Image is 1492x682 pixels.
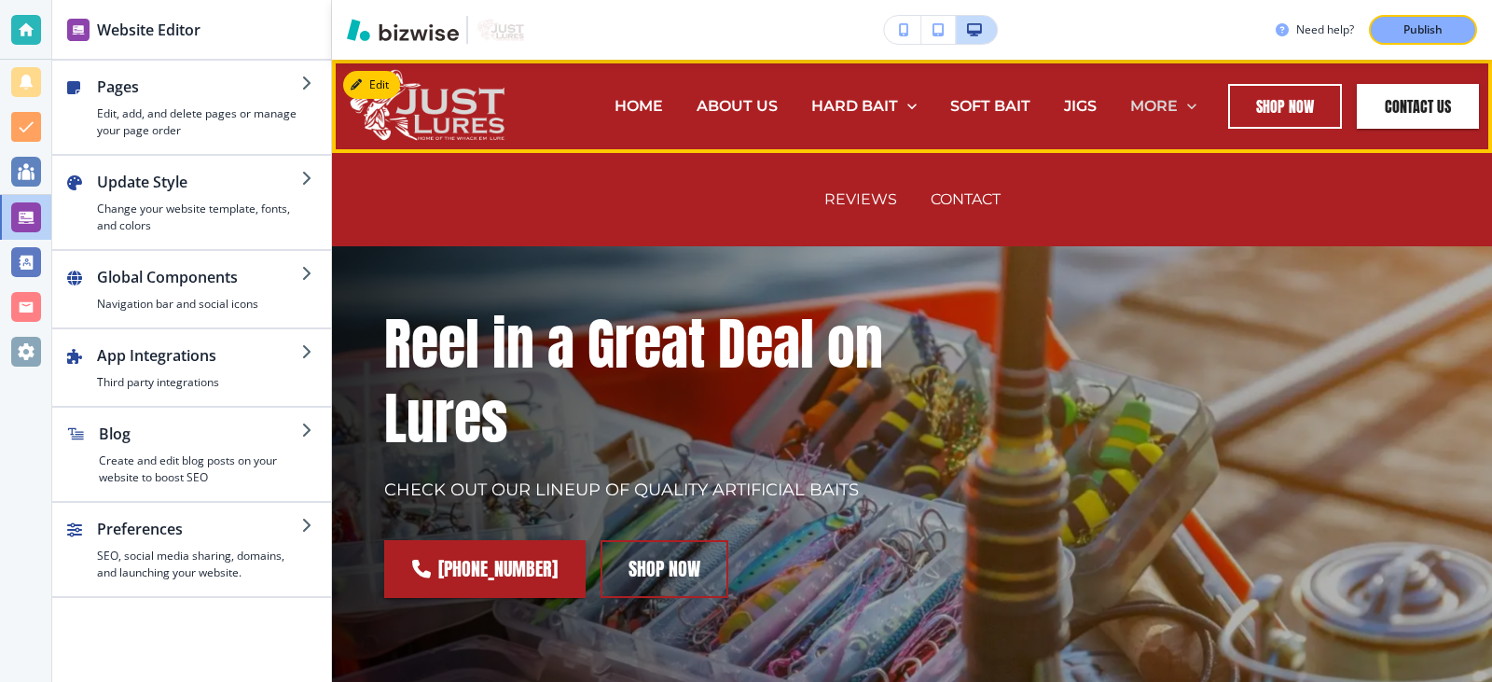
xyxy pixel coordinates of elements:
button: Global ComponentsNavigation bar and social icons [52,251,331,327]
a: SHOP NOW [601,540,728,598]
a: SHOP NOW [1228,84,1342,129]
h2: Update Style [97,171,301,193]
h4: Create and edit blog posts on your website to boost SEO [99,452,301,486]
img: editor icon [67,19,90,41]
button: Update StyleChange your website template, fonts, and colors [52,156,331,249]
button: PagesEdit, add, and delete pages or manage your page order [52,61,331,154]
p: Reel in a Great Deal on Lures [384,307,890,456]
button: Publish [1369,15,1477,45]
a: [PHONE_NUMBER] [384,540,586,598]
h2: Blog [99,423,301,445]
h4: Navigation bar and social icons [97,296,301,313]
h2: Pages [97,76,301,98]
h2: Preferences [97,518,301,540]
h4: Edit, add, and delete pages or manage your page order [97,105,301,139]
h2: App Integrations [97,344,301,367]
h4: Third party integrations [97,374,301,391]
img: Just Lures [345,66,512,145]
p: REVIEWS [824,188,897,210]
p: MORE [1130,95,1178,117]
img: Your Logo [476,18,526,41]
button: BlogCreate and edit blog posts on your website to boost SEO [52,408,331,501]
h4: SEO, social media sharing, domains, and launching your website. [97,548,301,581]
button: CONTACT US [1357,84,1479,129]
p: CONTACT [931,188,1001,210]
p: SOFT BAIT [950,95,1030,117]
h2: Global Components [97,266,301,288]
img: Bizwise Logo [347,19,459,41]
p: Publish [1403,21,1443,38]
h3: Need help? [1296,21,1354,38]
h4: Change your website template, fonts, and colors [97,201,301,234]
button: App IntegrationsThird party integrations [52,329,331,406]
p: HOME [615,95,663,117]
button: Edit [343,71,400,99]
p: ABOUT US [697,95,778,117]
button: PreferencesSEO, social media sharing, domains, and launching your website. [52,503,331,596]
p: HARD BAIT [811,95,898,117]
p: CHECK OUT OUR LINEUP OF QUALITY ARTIFICIAL BAITS [384,479,890,503]
h2: Website Editor [97,19,200,41]
p: JIGS [1064,95,1097,117]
